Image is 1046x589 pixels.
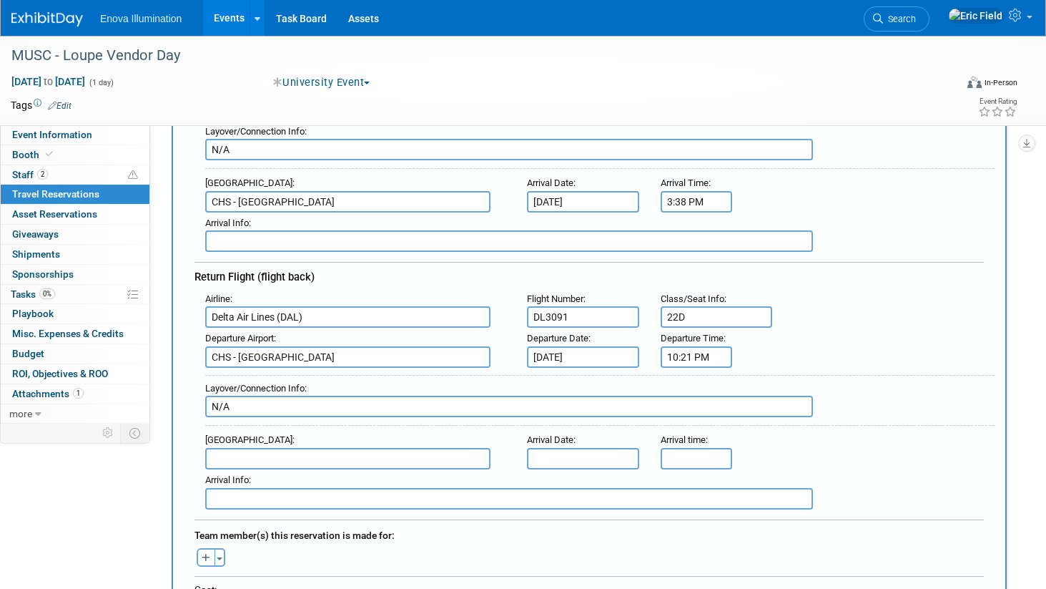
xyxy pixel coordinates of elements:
span: Giveaways [12,228,59,240]
span: Arrival Time [661,177,709,188]
span: Arrival Date [527,434,573,445]
span: Departure Date [527,333,588,344]
small: : [661,434,708,445]
span: Tasks [11,288,55,300]
span: Staff [12,169,48,180]
span: to [41,76,55,87]
span: Arrival Info [205,218,249,228]
a: Attachments1 [1,384,149,404]
span: 1 [73,388,84,399]
body: Rich Text Area. Press ALT-0 for help. [8,6,769,21]
span: more [9,408,32,419]
div: Team member(s) this reservation is made for: [194,522,984,545]
span: 2 [37,169,48,180]
span: Arrival Date [527,177,573,188]
a: ROI, Objectives & ROO [1,364,149,384]
td: Tags [11,98,71,112]
small: : [205,434,295,445]
span: Shipments [12,248,60,260]
span: ROI, Objectives & ROO [12,368,108,379]
small: : [527,293,586,304]
span: Budget [12,348,44,359]
span: Layover/Connection Info [205,383,305,394]
small: : [205,126,307,137]
div: In-Person [984,77,1017,88]
td: Personalize Event Tab Strip [96,424,121,442]
a: Giveaways [1,225,149,244]
a: Search [864,6,929,31]
span: Enova Illumination [100,13,182,24]
div: MUSC - Loupe Vendor Day [6,43,932,69]
span: Departure Airport [205,333,274,344]
a: Event Information [1,125,149,145]
img: ExhibitDay [11,12,83,26]
a: Playbook [1,304,149,323]
img: Eric Field [948,8,1003,24]
a: Asset Reservations [1,205,149,224]
i: Booth reservation complete [46,150,53,158]
small: : [205,474,251,485]
span: Booth [12,149,56,160]
a: Misc. Expenses & Credits [1,324,149,344]
span: Potential Scheduling Conflict -- at least one attendee is tagged in another overlapping event. [128,169,138,182]
small: : [661,333,726,344]
a: Staff2 [1,165,149,185]
span: Layover/Connection Info [205,126,305,137]
small: : [205,177,295,188]
a: Edit [48,101,71,111]
a: Travel Reservations [1,185,149,204]
span: Departure Time [661,333,724,344]
small: : [205,293,232,304]
small: : [205,218,251,228]
img: Format-Inperson.png [967,77,982,88]
span: 0% [39,288,55,299]
span: Arrival time [661,434,706,445]
small: : [205,333,276,344]
a: Tasks0% [1,285,149,304]
small: : [661,293,726,304]
span: Attachments [12,388,84,399]
a: Budget [1,344,149,364]
td: Toggle Event Tabs [121,424,150,442]
span: Class/Seat Info [661,293,724,304]
span: Sponsorships [12,268,74,280]
span: Event Information [12,129,92,140]
small: : [527,333,591,344]
span: (1 day) [88,78,114,87]
span: [GEOGRAPHIC_DATA] [205,434,292,445]
div: Event Format [867,74,1017,96]
a: Shipments [1,245,149,264]
a: more [1,404,149,424]
button: University Event [268,75,376,90]
span: Asset Reservations [12,208,97,220]
div: Event Rating [978,98,1017,105]
span: Playbook [12,308,54,319]
small: : [661,177,711,188]
span: Return Flight (flight back) [194,271,315,283]
span: Misc. Expenses & Credits [12,328,124,339]
small: : [527,177,576,188]
span: [DATE] [DATE] [11,75,86,88]
small: : [205,383,307,394]
a: Sponsorships [1,265,149,284]
span: Search [883,14,916,24]
span: Flight Number [527,293,583,304]
span: Airline [205,293,230,304]
a: Booth [1,145,149,165]
span: Arrival Info [205,474,249,485]
span: Travel Reservations [12,188,99,200]
small: : [527,434,576,445]
span: [GEOGRAPHIC_DATA] [205,177,292,188]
